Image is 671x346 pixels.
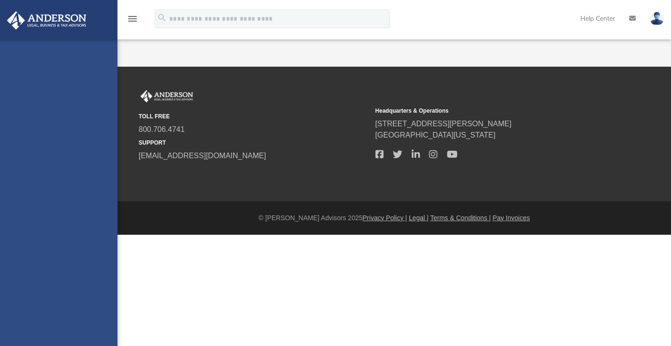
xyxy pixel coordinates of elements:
a: Privacy Policy | [363,214,407,222]
a: Terms & Conditions | [430,214,491,222]
small: SUPPORT [139,138,369,147]
img: Anderson Advisors Platinum Portal [4,11,89,30]
a: [EMAIL_ADDRESS][DOMAIN_NAME] [139,152,266,160]
a: [STREET_ADDRESS][PERSON_NAME] [375,120,512,128]
a: Legal | [409,214,429,222]
img: Anderson Advisors Platinum Portal [139,90,195,102]
img: User Pic [650,12,664,25]
small: TOLL FREE [139,112,369,121]
a: menu [127,18,138,24]
a: 800.706.4741 [139,125,185,133]
small: Headquarters & Operations [375,107,606,115]
a: Pay Invoices [492,214,530,222]
i: menu [127,13,138,24]
i: search [157,13,167,23]
a: [GEOGRAPHIC_DATA][US_STATE] [375,131,496,139]
div: © [PERSON_NAME] Advisors 2025 [117,213,671,223]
